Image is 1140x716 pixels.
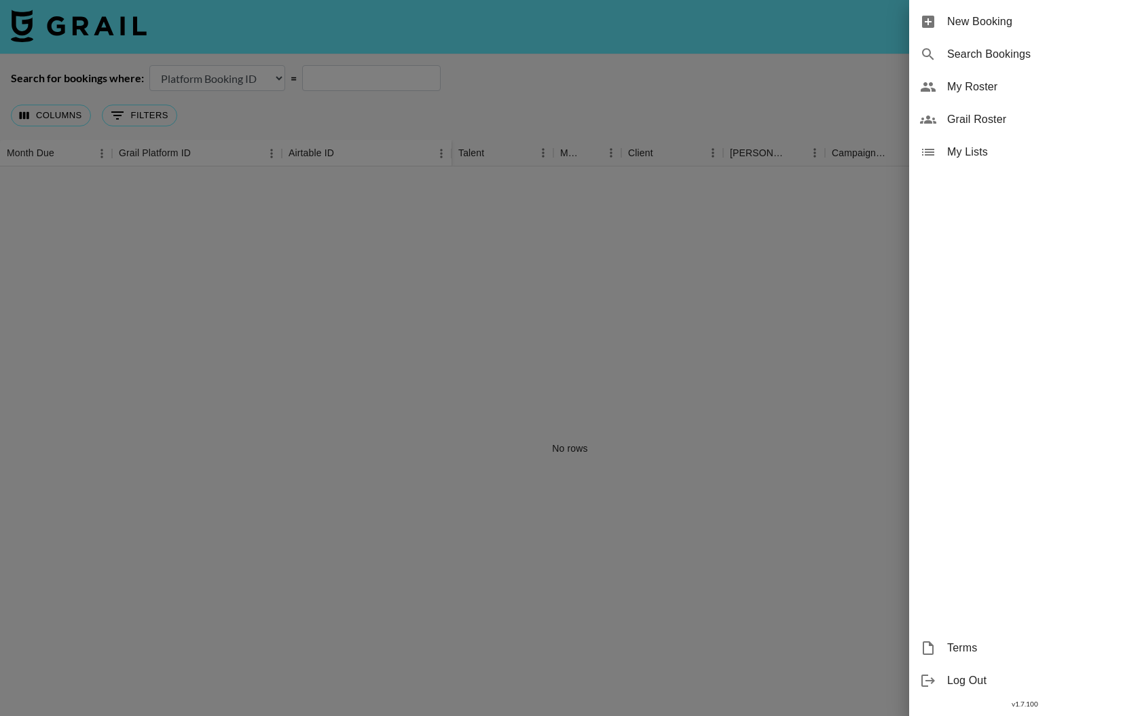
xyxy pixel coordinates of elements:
[909,5,1140,38] div: New Booking
[947,46,1129,62] span: Search Bookings
[947,673,1129,689] span: Log Out
[947,640,1129,656] span: Terms
[909,664,1140,697] div: Log Out
[909,697,1140,711] div: v 1.7.100
[947,14,1129,30] span: New Booking
[909,136,1140,168] div: My Lists
[909,71,1140,103] div: My Roster
[909,103,1140,136] div: Grail Roster
[947,79,1129,95] span: My Roster
[909,632,1140,664] div: Terms
[947,144,1129,160] span: My Lists
[947,111,1129,128] span: Grail Roster
[909,38,1140,71] div: Search Bookings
